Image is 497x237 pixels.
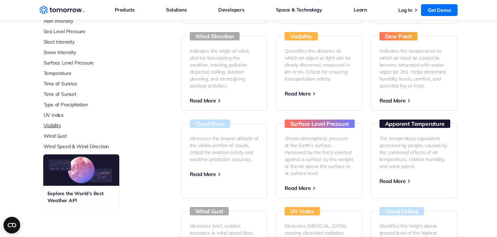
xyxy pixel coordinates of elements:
[190,32,240,40] h3: Wind Direction
[379,135,449,170] p: The temperature equivalent perceived by people, caused by the combined effects of air temperature...
[44,70,136,77] a: Temperature
[190,135,259,163] p: Measures the lowest altitude of the visible portion of clouds, critical for aviation safety and w...
[47,190,115,204] h3: Explore the World’s Best Weather API
[44,49,136,56] a: Snow Intensity
[276,123,362,198] a: Surface Level Pressure Shows atmospheric pressure at the Earth's surface, measured by the force e...
[285,120,355,128] h3: Surface Level Pressure
[190,120,230,128] h3: Cloud Base
[218,5,244,14] a: Developers
[44,101,136,108] a: Type of Precipitation
[44,28,136,35] a: Sea Level Pressure
[44,143,136,150] a: Wind Speed & Wind Direction
[44,112,136,118] a: UV Index
[190,47,259,89] p: Indicates the origin of wind; vital for forecasting the weather, tracking pollution dispersal, sa...
[44,91,136,98] a: Time of Sunset
[379,120,450,128] h3: Apparent Temperature
[181,123,268,198] a: Cloud Base Measures the lowest altitude of the visible portion of clouds, critical for aviation s...
[44,17,136,24] a: Rain Intensity
[285,90,311,97] span: Read More
[190,171,216,177] span: Read More
[354,5,367,14] a: Learn
[39,5,85,15] a: Home link
[379,32,417,40] h3: Dew Point
[371,123,457,198] a: Apparent Temperature The temperature equivalent perceived by people, caused by the combined effec...
[285,185,311,191] span: Read More
[285,32,318,40] h3: Visibility
[379,207,424,215] h3: Cloud Ceiling
[44,38,136,45] a: Sleet Intensity
[44,122,136,129] a: Visibility
[398,7,412,13] a: Log In
[276,5,322,14] a: Space & Technology
[44,80,136,87] a: Time of Sunrise
[43,154,119,208] a: Explore the World’s Best Weather API
[285,207,320,215] h3: UV Index
[379,47,449,89] p: Indicates the temperature to which air must be cooled to become saturated with water vapor (at 2m...
[190,97,216,104] span: Read More
[379,97,406,104] span: Read More
[371,36,457,111] a: Dew Point Indicates the temperature to which air must be cooled to become saturated with water va...
[44,59,136,66] a: Surface Level Pressure
[421,4,458,16] a: Get Demo
[3,217,20,234] button: Open CMP widget
[44,132,136,139] a: Wind Gust
[190,207,229,215] h3: Wind Gust
[379,178,406,184] span: Read More
[276,36,362,111] a: Visibility Quantifies the distance at which an object or light can be clearly discerned, measured...
[115,5,135,14] a: Products
[181,36,268,111] a: Wind Direction Indicates the origin of wind; vital for forecasting the weather, tracking pollutio...
[285,47,354,82] p: Quantifies the distance at which an object or light can be clearly discerned, measured in km or m...
[285,135,354,177] p: Shows atmospheric pressure at the Earth's surface, measured by the force exerted against a surfac...
[166,5,187,14] a: Solutions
